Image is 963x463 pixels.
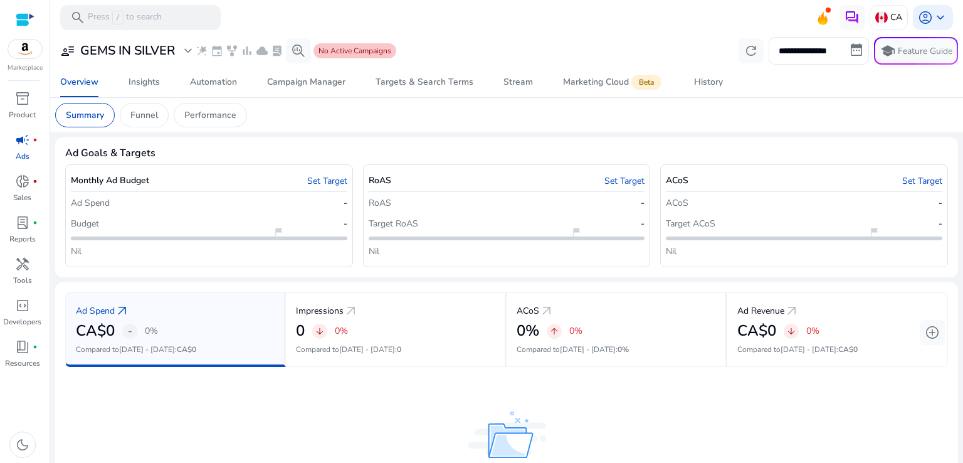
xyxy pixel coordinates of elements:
span: refresh [744,43,759,58]
p: Compared to : [76,344,274,355]
img: no_data_found.svg [468,412,546,459]
div: History [694,78,723,87]
span: school [880,43,895,58]
img: amazon.svg [8,40,42,58]
span: lab_profile [271,45,283,57]
p: Ad Spend [76,304,115,317]
span: arrow_upward [549,326,559,336]
span: CA$0 [177,344,196,354]
span: handyman [15,257,30,272]
h3: GEMS IN SILVER [80,43,176,58]
span: lab_profile [15,215,30,230]
p: Ad Spend [71,196,110,210]
p: Nil [666,245,676,258]
p: Target RoAS [369,217,418,230]
span: book_4 [15,339,30,354]
p: Funnel [130,109,158,122]
a: arrow_outward [344,304,359,319]
h4: Ad Goals & Targets [65,147,155,159]
div: Targets & Search Terms [376,78,473,87]
p: - [939,217,942,230]
p: Performance [184,109,236,122]
p: Marketplace [8,63,43,73]
p: Budget [71,217,99,230]
span: arrow_downward [786,326,796,336]
span: bar_chart [241,45,253,57]
span: search [70,10,85,25]
p: Sales [13,192,31,203]
span: fiber_manual_record [33,220,38,225]
button: add_circle [920,320,945,345]
span: family_history [226,45,238,57]
span: account_circle [918,10,933,25]
span: donut_small [15,174,30,189]
p: Ads [16,151,29,162]
button: search_insights [286,38,311,63]
span: fiber_manual_record [33,344,38,349]
a: arrow_outward [115,304,130,319]
span: / [112,11,124,24]
p: Tools [13,275,32,286]
p: ACoS [517,304,539,317]
h5: Monthly Ad Budget [71,176,149,186]
a: arrow_outward [784,304,799,319]
div: Overview [60,78,98,87]
p: ACoS [666,196,688,210]
p: Ad Revenue [737,304,784,317]
p: - [641,217,645,230]
p: CA [890,6,902,28]
span: fiber_manual_record [33,179,38,184]
p: 0% [145,327,158,336]
span: [DATE] - [DATE] [119,344,175,354]
span: expand_more [181,43,196,58]
span: wand_stars [196,45,208,57]
span: code_blocks [15,298,30,313]
p: Product [9,109,36,120]
h2: CA$0 [76,322,115,340]
h2: 0% [517,322,539,340]
h5: RoAS [369,176,391,186]
span: - [128,324,132,339]
span: cloud [256,45,268,57]
button: schoolFeature Guide [874,37,958,65]
p: - [344,217,347,230]
a: Set Target [902,174,942,188]
span: flag_2 [869,227,879,237]
p: 0% [335,327,348,336]
span: 0 [397,344,401,354]
span: No Active Campaigns [318,46,391,56]
span: Beta [631,75,661,90]
div: Campaign Manager [267,78,345,87]
a: Set Target [307,174,347,188]
p: Developers [3,316,41,327]
p: Target ACoS [666,217,715,230]
span: flag_2 [571,227,581,237]
h2: CA$0 [737,322,776,340]
p: Compared to : [737,344,937,355]
span: CA$0 [838,344,858,354]
a: arrow_outward [539,304,554,319]
p: 0% [806,327,819,336]
span: [DATE] - [DATE] [339,344,395,354]
span: inventory_2 [15,91,30,106]
div: Marketing Cloud [563,77,664,87]
span: fiber_manual_record [33,137,38,142]
span: user_attributes [60,43,75,58]
div: Stream [503,78,533,87]
h2: 0 [296,322,305,340]
span: arrow_downward [315,326,325,336]
p: Compared to : [296,344,495,355]
span: dark_mode [15,437,30,452]
p: Impressions [296,304,344,317]
p: - [344,196,347,210]
img: ca.svg [875,11,888,24]
span: search_insights [291,43,306,58]
h5: ACoS [666,176,688,186]
p: Compared to : [517,344,715,355]
p: Reports [9,233,36,245]
span: add_circle [925,325,940,340]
